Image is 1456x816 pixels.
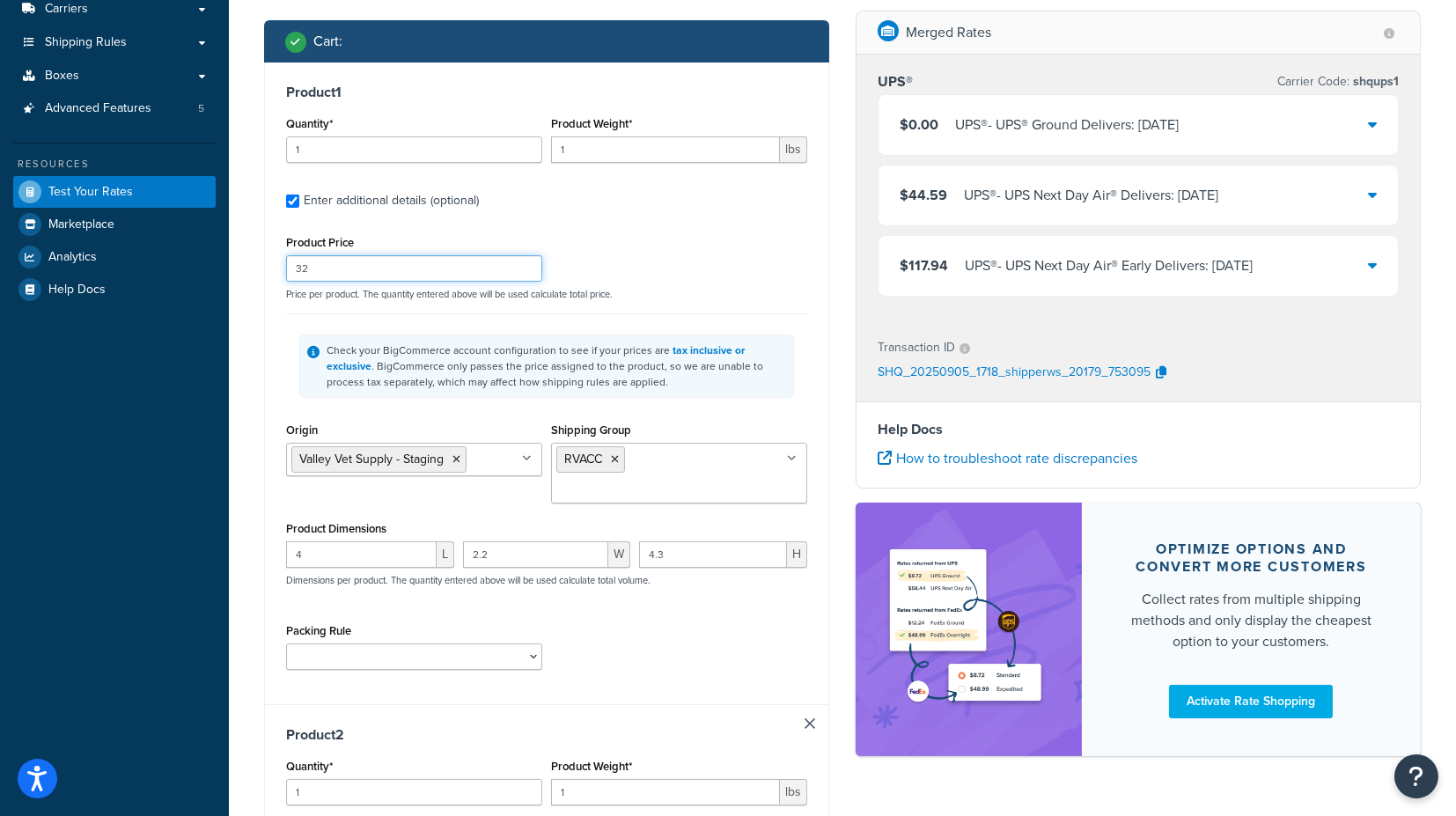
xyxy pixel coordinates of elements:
a: tax inclusive or exclusive [327,342,745,374]
span: Marketplace [48,217,114,232]
p: Dimensions per product. The quantity entered above will be used calculate total volume. [282,574,651,586]
span: Analytics [48,250,97,265]
h2: Cart : [313,33,342,49]
input: 0.00 [551,779,780,805]
input: 0.00 [551,136,780,163]
span: Boxes [45,69,79,84]
label: Product Weight* [551,117,632,130]
p: SHQ_20250905_1718_shipperws_20179_753095 [878,360,1151,386]
input: Enter additional details (optional) [286,195,299,208]
a: Marketplace [13,209,216,240]
li: Advanced Features [13,92,216,125]
div: Optimize options and convert more customers [1124,540,1379,576]
span: H [787,541,807,568]
span: $0.00 [900,114,938,135]
span: lbs [780,136,807,163]
input: 0.0 [286,779,542,805]
label: Quantity* [286,117,333,130]
label: Product Dimensions [286,522,386,535]
span: Carriers [45,2,88,17]
div: Enter additional details (optional) [304,188,479,213]
span: Help Docs [48,283,106,298]
h3: Product 1 [286,84,807,101]
p: Transaction ID [878,335,955,360]
div: UPS® - UPS Next Day Air® Delivers: [DATE] [964,183,1218,208]
span: $117.94 [900,255,948,276]
div: UPS® - UPS® Ground Delivers: [DATE] [955,113,1179,137]
label: Product Price [286,236,354,249]
div: UPS® - UPS Next Day Air® Early Delivers: [DATE] [965,254,1253,278]
a: Help Docs [13,274,216,305]
span: W [608,541,630,568]
a: How to troubleshoot rate discrepancies [878,448,1137,468]
span: Shipping Rules [45,35,127,50]
span: 5 [198,101,204,116]
label: Quantity* [286,760,333,773]
div: Check your BigCommerce account configuration to see if your prices are . BigCommerce only passes ... [327,342,786,390]
a: Analytics [13,241,216,273]
p: Merged Rates [906,20,991,45]
a: Test Your Rates [13,176,216,208]
h3: UPS® [878,73,913,91]
a: Activate Rate Shopping [1169,685,1333,718]
span: Valley Vet Supply - Staging [299,450,444,468]
div: Resources [13,157,216,172]
input: 0.0 [286,136,542,163]
label: Origin [286,423,318,437]
div: Collect rates from multiple shipping methods and only display the cheapest option to your customers. [1124,589,1379,652]
a: Advanced Features5 [13,92,216,125]
span: RVACC [564,450,602,468]
a: Boxes [13,60,216,92]
p: Price per product. The quantity entered above will be used calculate total price. [282,288,812,300]
img: feature-image-rateshop-7084cbbcb2e67ef1d54c2e976f0e592697130d5817b016cf7cc7e13314366067.png [882,529,1055,730]
p: Carrier Code: [1277,70,1399,94]
span: Test Your Rates [48,185,133,200]
label: Packing Rule [286,624,351,637]
h3: Product 2 [286,726,807,744]
label: Product Weight* [551,760,632,773]
span: L [437,541,454,568]
button: Open Resource Center [1394,754,1438,798]
span: lbs [780,779,807,805]
a: Remove Item [805,718,815,729]
label: Shipping Group [551,423,631,437]
a: Shipping Rules [13,26,216,59]
span: Advanced Features [45,101,151,116]
span: shqups1 [1349,72,1399,91]
span: $44.59 [900,185,947,205]
h4: Help Docs [878,419,1399,440]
